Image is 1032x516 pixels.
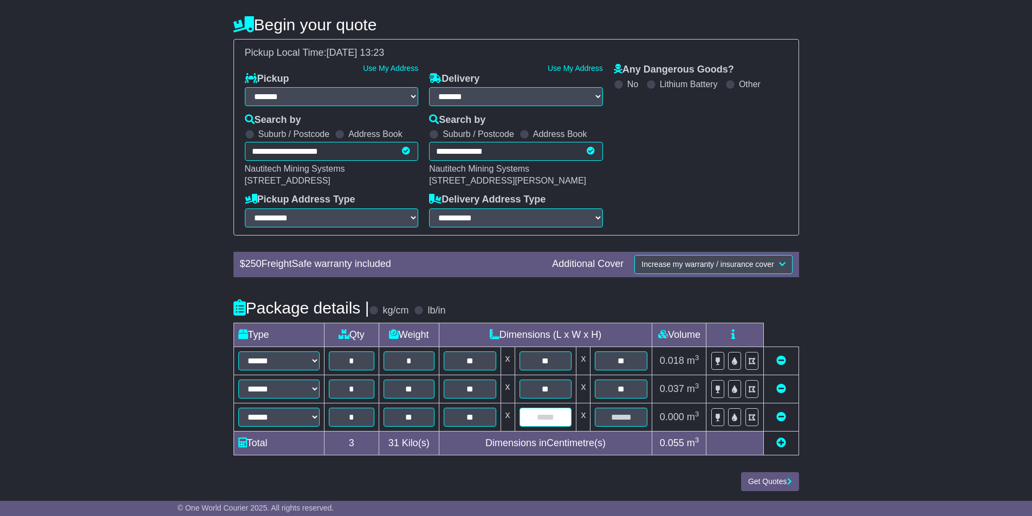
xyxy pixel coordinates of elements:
label: Search by [245,114,301,126]
td: x [576,375,590,403]
td: Total [233,431,324,455]
label: Delivery [429,73,479,85]
span: 0.000 [660,412,684,422]
span: 0.037 [660,383,684,394]
label: Other [739,79,761,89]
span: 0.055 [660,437,684,448]
label: Any Dangerous Goods? [614,64,734,76]
span: m [687,437,699,448]
sup: 3 [695,354,699,362]
span: Nautitech Mining Systems [245,164,345,173]
label: Delivery Address Type [429,194,546,206]
label: kg/cm [382,305,408,317]
div: $ FreightSafe warranty included [235,258,547,270]
label: Address Book [348,129,403,139]
sup: 3 [695,410,699,418]
label: Address Book [533,129,587,139]
a: Use My Address [363,64,418,73]
td: x [501,375,515,403]
label: Pickup [245,73,289,85]
button: Increase my warranty / insurance cover [634,255,792,274]
label: Suburb / Postcode [258,129,330,139]
td: x [576,403,590,431]
label: Lithium Battery [660,79,718,89]
span: [DATE] 13:23 [327,47,385,58]
td: 3 [324,431,379,455]
td: Qty [324,323,379,347]
a: Remove this item [776,383,786,394]
td: Weight [379,323,439,347]
span: © One World Courier 2025. All rights reserved. [178,504,334,512]
sup: 3 [695,436,699,444]
span: 31 [388,437,399,448]
span: Nautitech Mining Systems [429,164,529,173]
td: Dimensions in Centimetre(s) [439,431,652,455]
td: Kilo(s) [379,431,439,455]
td: Type [233,323,324,347]
span: 0.018 [660,355,684,366]
div: Pickup Local Time: [239,47,793,59]
span: [STREET_ADDRESS][PERSON_NAME] [429,176,586,185]
h4: Package details | [233,299,369,317]
span: 250 [245,258,262,269]
label: Suburb / Postcode [443,129,514,139]
span: m [687,355,699,366]
h4: Begin your quote [233,16,799,34]
td: x [576,347,590,375]
a: Add new item [776,437,786,448]
a: Use My Address [548,64,603,73]
span: [STREET_ADDRESS] [245,176,330,185]
label: lb/in [427,305,445,317]
td: Volume [652,323,706,347]
sup: 3 [695,382,699,390]
span: m [687,412,699,422]
a: Remove this item [776,355,786,366]
td: x [501,347,515,375]
span: m [687,383,699,394]
span: Increase my warranty / insurance cover [641,260,774,269]
td: x [501,403,515,431]
button: Get Quotes [741,472,799,491]
div: Additional Cover [547,258,629,270]
label: Pickup Address Type [245,194,355,206]
label: Search by [429,114,485,126]
td: Dimensions (L x W x H) [439,323,652,347]
label: No [627,79,638,89]
a: Remove this item [776,412,786,422]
